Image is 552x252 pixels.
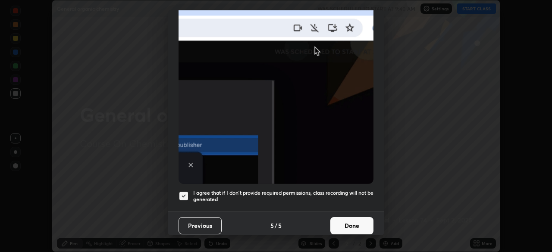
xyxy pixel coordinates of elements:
[270,221,274,230] h4: 5
[275,221,277,230] h4: /
[278,221,282,230] h4: 5
[193,190,373,203] h5: I agree that if I don't provide required permissions, class recording will not be generated
[179,217,222,234] button: Previous
[330,217,373,234] button: Done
